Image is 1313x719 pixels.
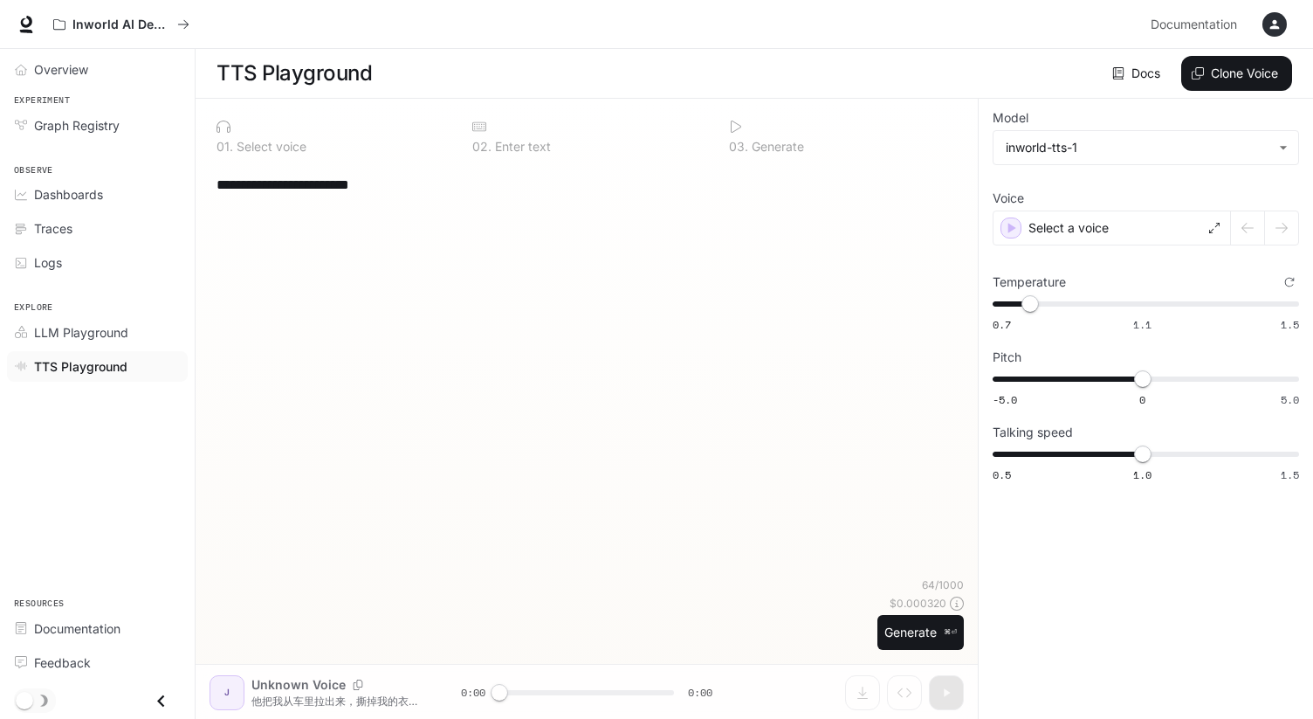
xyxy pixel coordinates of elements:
button: Reset to default [1280,273,1299,292]
span: Feedback [34,653,91,672]
p: 0 3 . [729,141,748,153]
span: 0.7 [993,317,1011,332]
p: Select a voice [1028,219,1109,237]
a: Documentation [1144,7,1250,42]
span: Graph Registry [34,116,120,135]
span: Dark mode toggle [16,690,33,709]
p: Temperature [993,276,1066,288]
p: Inworld AI Demos [72,17,170,32]
span: Logs [34,253,62,272]
span: 1.0 [1133,467,1151,482]
div: inworld-tts-1 [993,131,1298,164]
p: 0 2 . [472,141,492,153]
p: Talking speed [993,426,1073,439]
span: 5.0 [1281,392,1299,407]
a: TTS Playground [7,351,188,382]
span: -5.0 [993,392,1017,407]
span: 1.5 [1281,317,1299,332]
div: inworld-tts-1 [1006,139,1270,156]
a: LLM Playground [7,317,188,348]
span: Documentation [34,619,120,638]
button: Generate⌘⏎ [877,615,964,651]
span: Traces [34,219,72,238]
span: Overview [34,60,88,79]
h1: TTS Playground [217,56,372,91]
span: 1.5 [1281,467,1299,482]
button: All workspaces [45,7,197,42]
button: Close drawer [141,683,181,719]
p: Enter text [492,141,551,153]
span: TTS Playground [34,357,127,376]
button: Clone Voice [1181,56,1292,91]
span: 1.1 [1133,317,1151,332]
p: ⌘⏎ [944,627,957,638]
p: 0 1 . [217,141,233,153]
span: 0 [1139,392,1145,407]
span: Dashboards [34,185,103,204]
p: Pitch [993,351,1021,363]
a: Docs [1109,56,1167,91]
span: Documentation [1151,14,1237,36]
span: 0.5 [993,467,1011,482]
p: Generate [748,141,804,153]
a: Graph Registry [7,110,188,141]
p: Voice [993,192,1024,204]
span: LLM Playground [34,323,128,342]
p: $ 0.000320 [890,596,946,611]
a: Traces [7,213,188,244]
p: 64 / 1000 [922,577,964,592]
a: Documentation [7,613,188,644]
a: Overview [7,54,188,85]
p: Select voice [233,141,306,153]
a: Logs [7,247,188,278]
a: Dashboards [7,179,188,210]
a: Feedback [7,647,188,678]
p: Model [993,112,1028,124]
